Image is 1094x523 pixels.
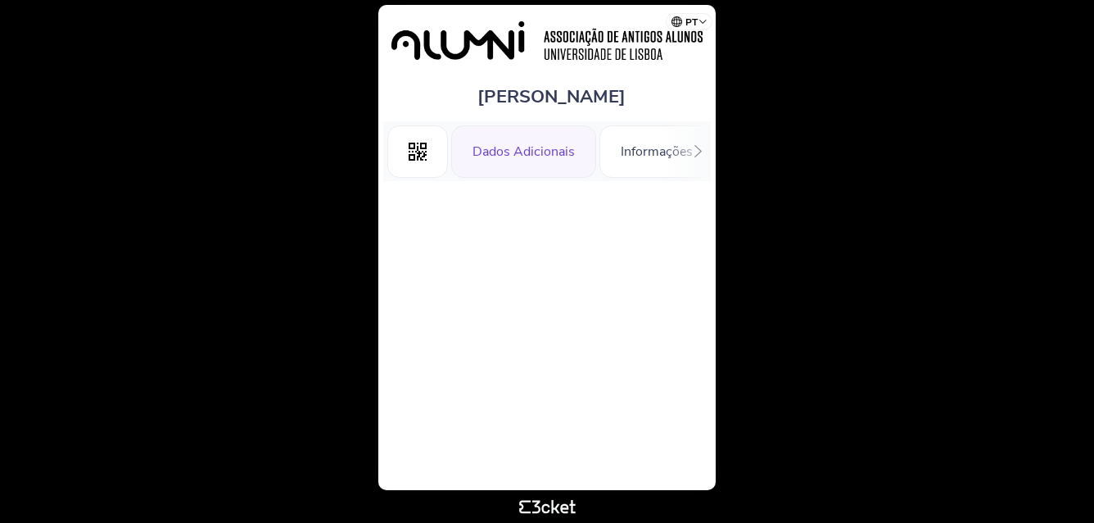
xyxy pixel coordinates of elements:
[451,141,596,159] a: Dados Adicionais
[391,21,703,60] img: Sócios Alumni 2025
[599,125,714,178] div: Informações
[477,84,626,109] span: [PERSON_NAME]
[599,141,714,159] a: Informações
[451,125,596,178] div: Dados Adicionais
